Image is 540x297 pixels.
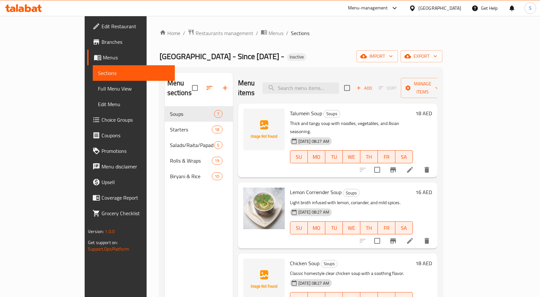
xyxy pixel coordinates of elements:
a: Grocery Checklist [87,205,175,221]
div: Rolls & Wraps19 [165,153,233,168]
div: items [212,126,222,133]
span: Starters [170,126,212,133]
span: Coverage Report [102,194,170,202]
span: Full Menu View [98,85,170,93]
span: Sort sections [202,80,217,96]
span: Soups [321,260,337,267]
span: Add item [354,83,375,93]
span: Menu disclaimer [102,163,170,170]
h2: Menu items [238,78,255,98]
button: WE [343,221,360,234]
div: Inactive [287,53,306,61]
a: Coverage Report [87,190,175,205]
div: Menu-management [348,4,388,12]
span: MO [310,223,323,233]
a: Promotions [87,143,175,159]
div: Soups [321,260,338,268]
span: Edit Restaurant [102,22,170,30]
span: Soups [170,110,214,118]
li: / [256,29,258,37]
button: TH [360,221,378,234]
span: [GEOGRAPHIC_DATA] - Since [DATE] - [160,49,284,64]
span: [DATE] 08:27 AM [296,138,332,144]
a: Sections [93,65,175,81]
a: Branches [87,34,175,50]
span: FR [380,223,393,233]
span: Upsell [102,178,170,186]
div: items [212,157,222,165]
button: WE [343,150,360,163]
span: Manage items [406,80,439,96]
span: 5 [214,142,222,148]
span: Talumein Soup [290,108,322,118]
span: Coupons [102,131,170,139]
span: 7 [214,111,222,117]
div: Starters18 [165,122,233,137]
span: Edit Menu [98,100,170,108]
a: Menu disclaimer [87,159,175,174]
span: SU [293,152,305,162]
a: Coupons [87,128,175,143]
span: Chicken Soup [290,258,319,268]
span: Salads/Raita/Papad [170,141,214,149]
a: Edit menu item [406,237,414,245]
button: Add section [217,80,233,96]
span: Choice Groups [102,116,170,124]
button: TU [325,221,343,234]
button: SA [395,221,413,234]
div: items [214,141,222,149]
a: Support.OpsPlatform [88,245,129,253]
img: Lemon Corriender Soup [243,188,285,229]
button: delete [419,233,435,249]
button: MO [308,221,325,234]
input: search [262,82,339,94]
button: TU [325,150,343,163]
button: export [401,50,442,62]
span: Restaurants management [196,29,253,37]
a: Restaurants management [188,29,253,37]
span: TH [363,152,375,162]
span: TU [328,152,340,162]
div: items [212,172,222,180]
span: Select all sections [188,81,202,95]
span: Rolls & Wraps [170,157,212,165]
div: [GEOGRAPHIC_DATA] [418,5,461,12]
span: Select section [340,81,354,95]
button: SU [290,150,308,163]
span: Sections [291,29,309,37]
a: Upsell [87,174,175,190]
nav: breadcrumb [160,29,442,37]
button: delete [419,162,435,178]
a: Menus [87,50,175,65]
span: Menus [269,29,283,37]
span: Select section first [375,83,401,93]
span: Biryani & Rice [170,172,212,180]
div: Biryani & Rice10 [165,168,233,184]
span: FR [380,152,393,162]
span: Version: [88,227,104,236]
span: Grocery Checklist [102,209,170,217]
nav: Menu sections [165,104,233,187]
span: 19 [212,158,222,164]
span: [DATE] 08:27 AM [296,209,332,215]
span: Menus [103,54,170,61]
span: 1.0.0 [105,227,115,236]
h6: 18 AED [415,109,432,118]
span: Add [355,84,373,92]
span: SA [398,152,410,162]
button: MO [308,150,325,163]
span: TU [328,223,340,233]
button: SA [395,150,413,163]
div: Soups [343,189,360,197]
li: / [183,29,185,37]
a: Edit Menu [93,96,175,112]
div: Soups7 [165,106,233,122]
a: Edit Restaurant [87,19,175,34]
p: Classic homestyle clear chicken soup with a soothing flavor. [290,269,413,278]
div: Soups [323,110,340,118]
span: Inactive [287,54,306,60]
span: Promotions [102,147,170,155]
span: Get support on: [88,238,118,247]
